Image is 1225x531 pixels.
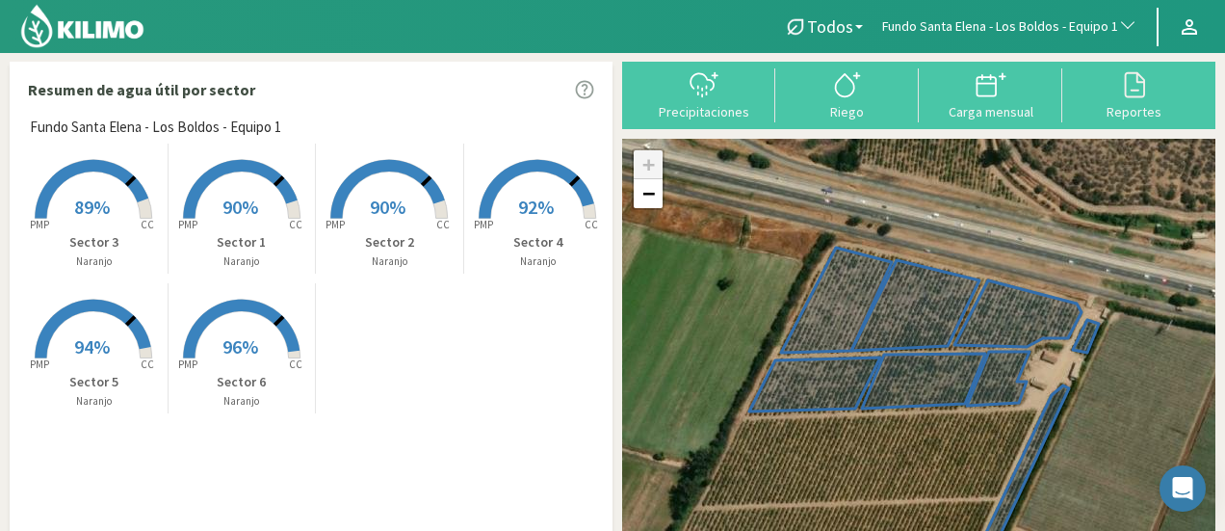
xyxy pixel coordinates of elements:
span: Fundo Santa Elena - Los Boldos - Equipo 1 [30,117,281,139]
p: Naranjo [20,393,168,410]
tspan: CC [586,218,599,231]
p: Sector 2 [316,232,463,252]
span: 96% [222,334,258,358]
tspan: CC [289,218,302,231]
tspan: PMP [30,358,49,371]
tspan: PMP [326,218,345,231]
div: Reportes [1068,105,1200,119]
span: Fundo Santa Elena - Los Boldos - Equipo 1 [882,17,1118,37]
p: Naranjo [169,393,316,410]
tspan: PMP [178,358,197,371]
span: Todos [807,16,853,37]
tspan: CC [289,358,302,371]
div: Open Intercom Messenger [1160,465,1206,512]
button: Carga mensual [919,68,1062,119]
p: Sector 4 [464,232,612,252]
a: Zoom in [634,150,663,179]
tspan: CC [142,358,155,371]
tspan: CC [142,218,155,231]
a: Zoom out [634,179,663,208]
tspan: PMP [30,218,49,231]
div: Carga mensual [925,105,1056,119]
p: Naranjo [169,253,316,270]
p: Sector 6 [169,372,316,392]
p: Sector 5 [20,372,168,392]
p: Sector 1 [169,232,316,252]
span: 92% [518,195,554,219]
button: Reportes [1062,68,1206,119]
p: Naranjo [20,253,168,270]
span: 90% [222,195,258,219]
tspan: PMP [178,218,197,231]
p: Resumen de agua útil por sector [28,78,255,101]
button: Riego [775,68,919,119]
span: 89% [74,195,110,219]
p: Naranjo [316,253,463,270]
img: Kilimo [19,3,145,49]
tspan: PMP [474,218,493,231]
button: Fundo Santa Elena - Los Boldos - Equipo 1 [873,6,1147,48]
button: Precipitaciones [632,68,775,119]
span: 94% [74,334,110,358]
span: 90% [370,195,405,219]
div: Riego [781,105,913,119]
div: Precipitaciones [638,105,769,119]
p: Naranjo [464,253,612,270]
tspan: CC [437,218,451,231]
p: Sector 3 [20,232,168,252]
